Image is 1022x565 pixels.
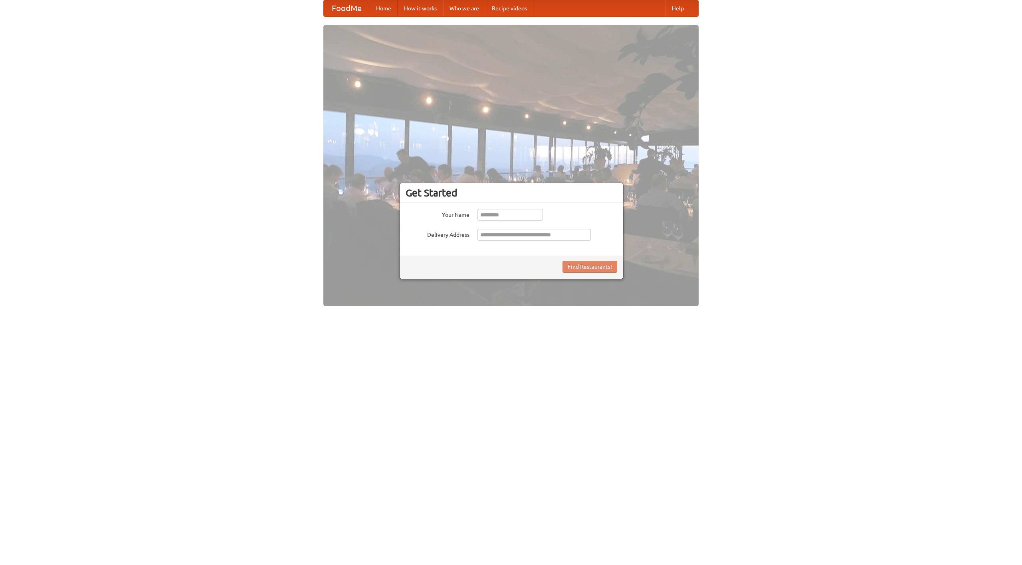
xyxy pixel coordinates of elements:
a: FoodMe [324,0,370,16]
h3: Get Started [406,187,617,199]
a: Who we are [443,0,485,16]
button: Find Restaurants! [562,261,617,273]
a: Recipe videos [485,0,533,16]
a: Help [665,0,690,16]
label: Delivery Address [406,229,469,239]
label: Your Name [406,209,469,219]
a: Home [370,0,398,16]
a: How it works [398,0,443,16]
